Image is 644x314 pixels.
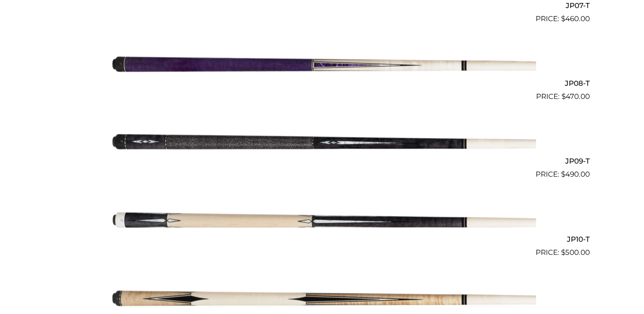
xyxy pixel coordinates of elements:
a: JP08-T $470.00 [55,28,590,102]
span: $ [561,14,565,23]
bdi: 460.00 [561,14,590,23]
img: JP09-T [108,106,536,177]
img: JP08-T [108,28,536,99]
span: $ [561,248,565,257]
span: $ [561,92,566,101]
h2: JP10-T [55,231,590,247]
bdi: 470.00 [561,92,590,101]
img: JP10-T [108,183,536,254]
a: JP09-T $490.00 [55,106,590,180]
h2: JP09-T [55,153,590,169]
h2: JP08-T [55,76,590,91]
span: $ [561,170,565,178]
bdi: 490.00 [561,170,590,178]
bdi: 500.00 [561,248,590,257]
a: JP10-T $500.00 [55,183,590,258]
